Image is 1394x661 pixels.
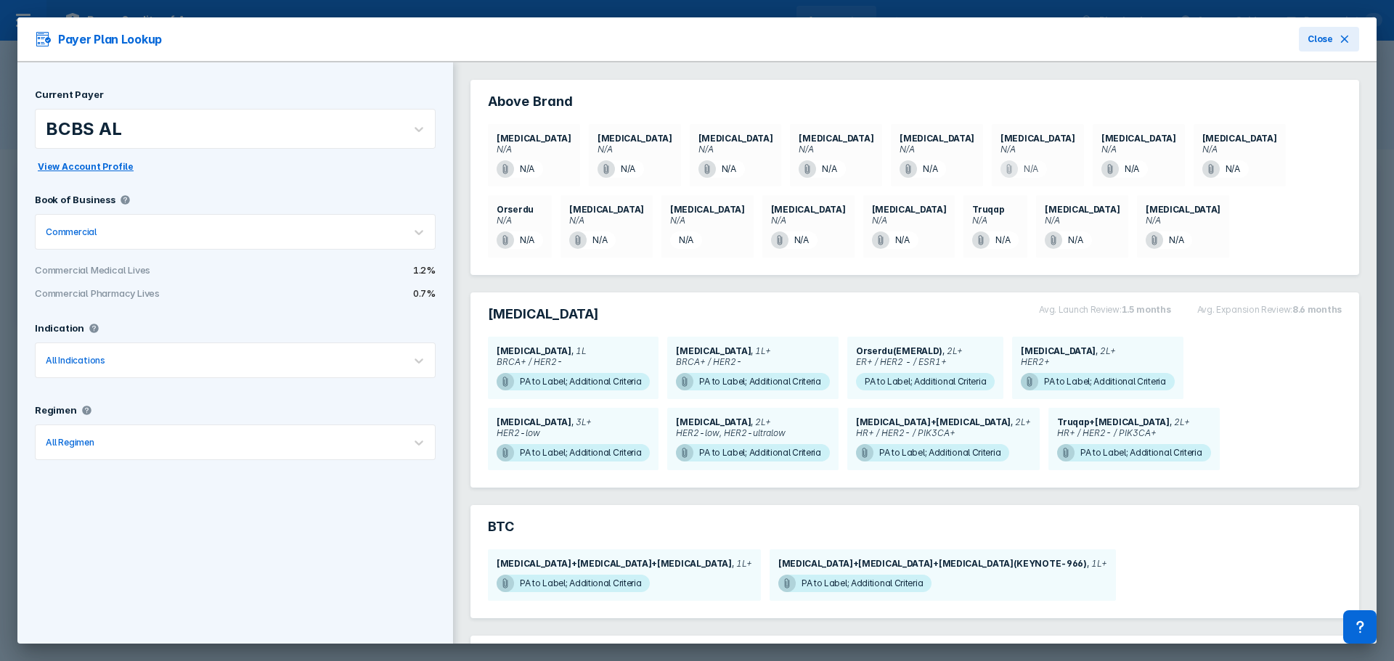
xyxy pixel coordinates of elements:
span: [MEDICAL_DATA] [488,305,599,323]
span: N/A [569,215,644,226]
span: [MEDICAL_DATA] [1202,133,1277,144]
span: N/A [598,160,644,178]
span: N/A [972,215,1019,226]
span: 1L+ [732,558,752,569]
div: Commercial Medical Lives [35,264,235,276]
span: N/A [1101,160,1148,178]
span: [MEDICAL_DATA] [1021,345,1096,356]
span: HR+ / HER2- / PIK3CA+ [1057,427,1210,438]
span: [MEDICAL_DATA]+[MEDICAL_DATA]+[MEDICAL_DATA] [497,558,732,569]
span: BRCA+ / HER2- [676,356,829,367]
span: HER2-low [497,427,650,438]
span: 1L+ [751,345,771,356]
span: BRCA+ / HER2- [497,356,650,367]
span: 2L+ [1170,416,1190,427]
span: N/A [1045,215,1120,226]
span: 1L [571,345,587,356]
div: 1.2% [235,264,436,276]
span: [MEDICAL_DATA] [676,416,751,427]
span: 1L+ [1087,558,1107,569]
span: [MEDICAL_DATA] [1000,133,1075,144]
span: 3L+ [571,416,592,427]
span: N/A [771,231,818,249]
span: N/A [1202,144,1277,155]
span: N/A [698,144,773,155]
span: PA to Label; Additional Criteria [856,373,995,390]
span: PA to Label; Additional Criteria [497,444,650,461]
div: Contact Support [1343,610,1377,644]
span: [MEDICAL_DATA] [1146,204,1220,215]
h3: Current Payer [35,89,103,100]
span: Truqap [972,204,1004,215]
span: Above Brand [488,93,573,110]
span: Truqap+[MEDICAL_DATA] [1057,416,1170,427]
span: [MEDICAL_DATA] [698,133,773,144]
span: [MEDICAL_DATA] [676,345,751,356]
span: N/A [972,231,1019,249]
span: Avg. Expansion Review: [1197,304,1292,315]
span: 2L+ [942,345,963,356]
span: N/A [1101,144,1176,155]
a: View Account Profile [35,158,136,173]
span: PA to Label; Additional Criteria [676,444,829,461]
span: [MEDICAL_DATA] [1045,204,1120,215]
span: [MEDICAL_DATA] [569,204,644,215]
span: [MEDICAL_DATA] [497,133,571,144]
span: N/A [1000,160,1047,178]
span: [MEDICAL_DATA] [1101,133,1176,144]
h3: Indication [35,322,84,334]
h3: Regimen [35,404,77,416]
span: Close [1308,33,1333,46]
span: N/A [569,231,616,249]
h3: Book of Business [35,194,115,205]
span: [MEDICAL_DATA]+[MEDICAL_DATA]+[MEDICAL_DATA](KEYNOTE-966) [778,558,1087,569]
span: N/A [1000,144,1075,155]
span: N/A [900,160,946,178]
span: 2L+ [1096,345,1116,356]
span: HR+ / HER2- / PIK3CA+ [856,427,1031,438]
span: PA to Label; Additional Criteria [497,373,650,390]
span: N/A [1146,215,1220,226]
span: N/A [1202,160,1249,178]
span: Orserdu(EMERALD) [856,345,942,356]
div: Commercial [46,226,97,237]
span: PA to Label; Additional Criteria [497,575,650,592]
span: N/A [799,160,845,178]
span: N/A [799,144,873,155]
span: N/A [497,160,543,178]
span: N/A [497,144,571,155]
span: [MEDICAL_DATA]+[MEDICAL_DATA] [856,416,1011,427]
span: BTC [488,518,514,535]
div: All Indications [46,355,105,366]
span: N/A [771,215,846,226]
div: Commercial Pharmacy Lives [35,287,235,299]
span: PA to Label; Additional Criteria [856,444,1009,461]
span: PA to Label; Additional Criteria [1057,444,1210,461]
span: HER2-low, HER2-ultralow [676,427,829,438]
span: N/A [1146,231,1192,249]
button: Close [1299,27,1359,52]
div: All Regimen [46,437,94,448]
span: N/A [900,144,974,155]
span: N/A [698,160,745,178]
h3: Payer Plan Lookup [35,30,162,48]
span: [MEDICAL_DATA] [598,133,672,144]
span: [MEDICAL_DATA] [900,133,974,144]
span: N/A [670,231,702,249]
span: N/A [872,231,918,249]
span: [MEDICAL_DATA] [497,345,571,356]
span: [MEDICAL_DATA] [670,204,745,215]
span: PA to Label; Additional Criteria [676,373,829,390]
b: 1.5 months [1122,304,1171,315]
span: N/A [872,215,947,226]
span: 2L+ [1011,416,1031,427]
span: N/A [497,231,543,249]
span: N/A [670,215,745,226]
span: [MEDICAL_DATA] [771,204,846,215]
span: N/A [598,144,672,155]
span: HER2+ [1021,356,1174,367]
span: [MEDICAL_DATA] [799,133,873,144]
div: BCBS AL [46,118,122,139]
span: View Account Profile [38,160,134,173]
span: N/A [497,215,543,226]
